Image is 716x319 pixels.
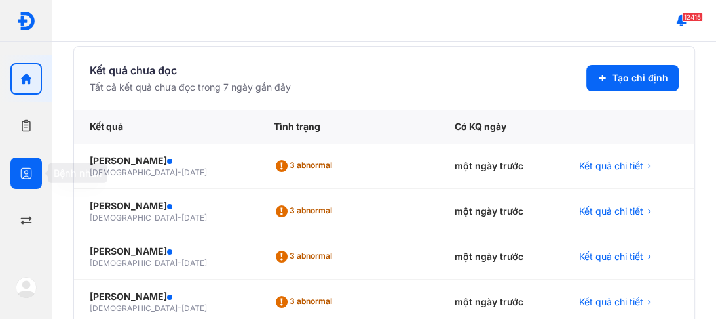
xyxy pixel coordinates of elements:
div: một ngày trước [439,234,563,280]
div: [PERSON_NAME] [90,290,242,303]
span: Kết quả chi tiết [578,205,643,218]
div: Có KQ ngày [439,110,563,144]
img: logo [16,277,37,298]
span: - [178,213,181,223]
span: [DATE] [181,213,207,223]
img: logo [16,11,36,31]
span: Tạo chỉ định [612,72,668,85]
div: Kết quả chưa đọc [90,62,291,78]
div: [PERSON_NAME] [90,154,242,167]
span: - [178,303,181,313]
span: [DEMOGRAPHIC_DATA] [90,303,178,313]
div: [PERSON_NAME] [90,245,242,258]
span: Kết quả chi tiết [578,295,643,308]
div: 3 abnormal [274,291,337,312]
span: Kết quả chi tiết [578,159,643,173]
div: 3 abnormal [274,246,337,267]
span: 12415 [682,12,703,22]
div: 3 abnormal [274,156,337,177]
div: Tình trạng [258,110,439,144]
span: - [178,258,181,268]
span: [DEMOGRAPHIC_DATA] [90,167,178,177]
span: - [178,167,181,177]
span: [DATE] [181,258,207,268]
span: [DATE] [181,303,207,313]
div: Kết quả [74,110,258,144]
div: 3 abnormal [274,201,337,222]
span: [DEMOGRAPHIC_DATA] [90,213,178,223]
div: một ngày trước [439,144,563,189]
div: một ngày trước [439,189,563,234]
span: Kết quả chi tiết [578,250,643,263]
div: [PERSON_NAME] [90,200,242,213]
span: [DEMOGRAPHIC_DATA] [90,258,178,268]
button: Tạo chỉ định [586,65,679,91]
span: [DATE] [181,167,207,177]
div: Tất cả kết quả chưa đọc trong 7 ngày gần đây [90,81,291,94]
